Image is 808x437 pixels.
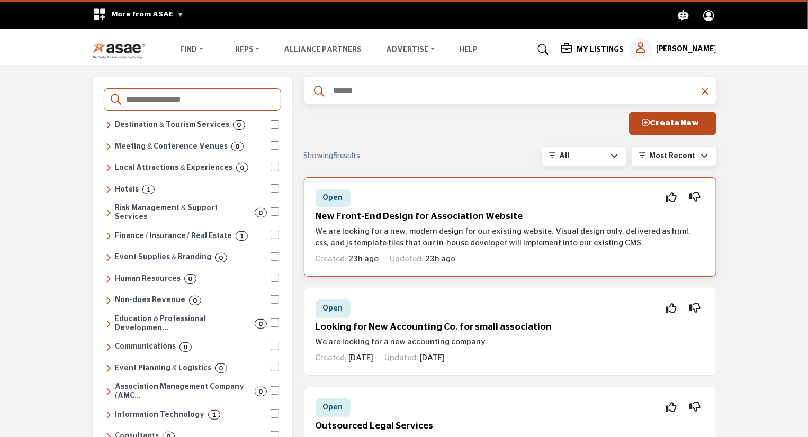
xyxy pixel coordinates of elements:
span: More from ASAE [111,11,184,18]
span: Create New [642,119,699,127]
input: Select Local Attractions & Experiences [271,163,279,171]
div: 1 Results For Finance / Insurance / Real Estate [236,231,248,241]
input: Select Risk Management & Support Services [271,207,279,216]
h6: Organizations and services that promote travel, tourism, and local attractions, including visitor... [115,121,229,130]
h6: Accommodations ranging from budget to luxury, offering lodging, amenities, and services tailored ... [115,185,139,194]
h6: Services for cancellation insurance and transportation solutions. [115,204,251,222]
b: 0 [219,365,223,372]
b: 1 [240,232,244,240]
h6: Financial management, accounting, insurance, banking, payroll, and real estate services to help o... [115,232,232,241]
h5: New Front-End Design for Association Website [316,211,705,222]
b: 0 [259,209,263,216]
input: Select Event Supplies & Branding [271,252,279,261]
div: 0 Results For Communications [179,342,192,352]
span: Most Recent [650,152,696,160]
h6: Facilities and spaces designed for business meetings, conferences, and events. [115,142,228,151]
div: 0 Results For Education & Professional Development [255,319,267,329]
input: Select Non-dues Revenue [271,295,279,304]
span: Open [323,404,343,411]
p: We are looking for a new accounting company. [316,336,705,349]
b: 0 [184,343,187,351]
input: Select Association Management Company (AMC) [271,386,279,395]
span: Open [323,194,343,202]
i: Interested [666,308,677,308]
input: Search Categories [125,93,274,106]
span: All [560,152,570,160]
div: 0 Results For Local Attractions & Experiences [236,163,248,172]
input: Select Education & Professional Development [271,318,279,327]
b: 0 [188,275,192,283]
h5: My Listings [577,45,624,54]
a: Help [459,46,478,53]
input: Select Communications [271,342,279,350]
div: 0 Results For Human Resources [184,274,196,284]
div: 0 Results For Risk Management & Support Services [255,208,267,217]
div: 0 Results For Event Planning & Logistics [215,363,227,373]
span: Updated: [390,255,424,263]
div: More from ASAE [86,2,191,29]
h6: Services and solutions for employee management, benefits, recruiting, compliance, and workforce d... [115,275,181,284]
i: Interested [666,407,677,407]
div: My Listings [561,43,624,56]
span: [DATE] [420,354,444,362]
a: RFPs [228,42,267,57]
h6: Programs like affinity partnerships, sponsorships, and other revenue-generating opportunities tha... [115,296,185,305]
h6: Technology solutions, including software, cybersecurity, cloud computing, data management, and di... [115,411,204,420]
img: site Logo [92,41,151,59]
b: 1 [212,411,216,418]
div: 0 Results For Non-dues Revenue [189,296,201,305]
h6: Professional management, strategic guidance, and operational support to help associations streaml... [115,383,251,400]
input: Select Destination & Tourism Services [271,120,279,129]
div: 0 Results For Destination & Tourism Services [233,120,245,130]
input: Select Human Resources [271,274,279,282]
b: 0 [193,297,197,304]
b: 0 [237,121,241,129]
div: 1 Results For Hotels [142,185,155,194]
div: 0 Results For Event Supplies & Branding [215,253,227,262]
a: Alliance Partners [284,46,362,53]
input: Select Information Technology [271,409,279,418]
input: Select Meeting & Conference Venues [271,141,279,150]
b: 0 [219,254,223,261]
div: Showing results [304,151,428,162]
div: 0 Results For Meeting & Conference Venues [231,142,244,151]
div: 1 Results For Information Technology [208,410,220,420]
i: Not Interested [690,308,701,308]
button: Create New [629,112,716,135]
span: Created: [316,354,347,362]
span: 23h ago [349,255,379,263]
h6: Entertainment, cultural, and recreational destinations that enhance visitor experiences, includin... [115,163,232,172]
span: 5 [334,152,338,160]
p: We are looking for a new, modern design for our existing website. Visual design only, delivered a... [316,226,705,250]
a: Search [527,41,555,58]
a: Find [173,42,211,57]
h5: Outsourced Legal Services [316,421,705,432]
b: 0 [259,320,263,327]
h6: Customized event materials such as badges, branded merchandise, lanyards, and photography service... [115,253,211,262]
span: Open [323,305,343,312]
span: 23h ago [426,255,456,263]
h6: Services for messaging, public relations, video production, webinars, and content management to e... [115,342,176,351]
div: 0 Results For Association Management Company (AMC) [255,387,267,396]
b: 1 [147,186,150,193]
b: 0 [236,143,239,150]
input: Select Hotels [271,184,279,193]
h5: Looking for New Accounting Co. for small association [316,322,705,333]
input: Select Event Planning & Logistics [271,363,279,371]
b: 0 [240,164,244,171]
input: Select Finance / Insurance / Real Estate [271,231,279,239]
span: [DATE] [349,354,373,362]
button: Show hide supplier dropdown [629,38,652,61]
i: Not Interested [690,407,701,407]
a: Advertise [379,42,442,57]
span: Created: [316,255,347,263]
h5: [PERSON_NAME] [657,44,716,55]
h6: Event planning, venue selection, and on-site management for meetings, conferences, and tradeshows. [115,364,211,373]
span: Updated: [384,354,418,362]
b: 0 [259,388,263,395]
h6: Training, certification, career development, and learning solutions to enhance skills, engagement... [115,315,251,333]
